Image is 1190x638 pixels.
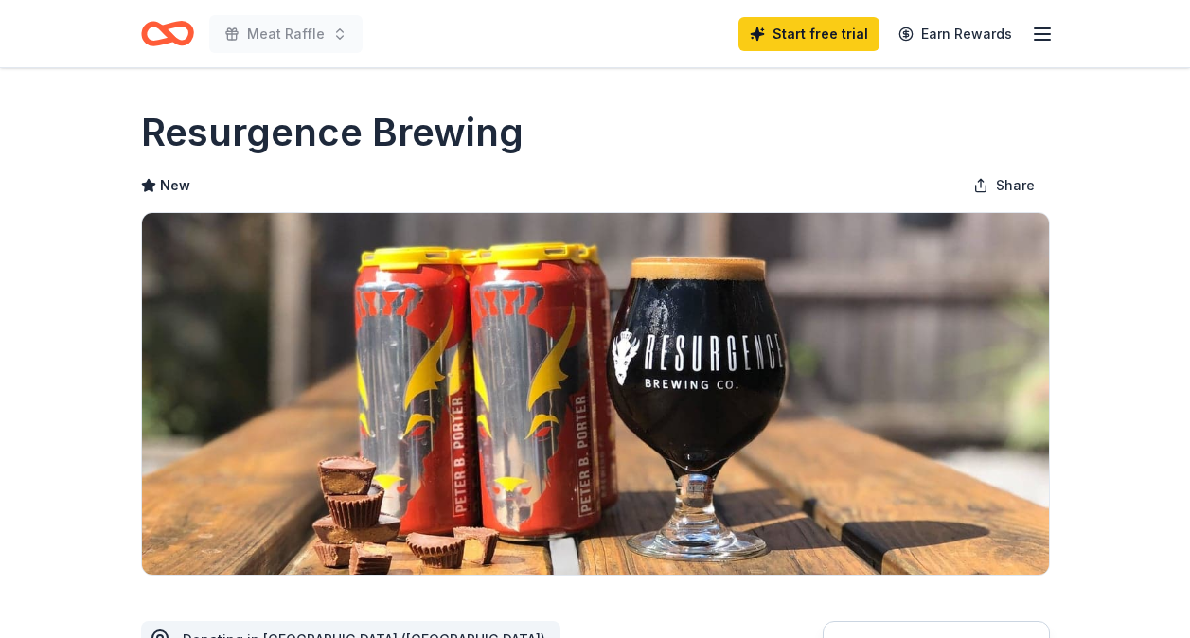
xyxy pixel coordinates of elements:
[247,23,325,45] span: Meat Raffle
[209,15,363,53] button: Meat Raffle
[996,174,1035,197] span: Share
[160,174,190,197] span: New
[141,11,194,56] a: Home
[958,167,1050,204] button: Share
[141,106,524,159] h1: Resurgence Brewing
[142,213,1049,575] img: Image for Resurgence Brewing
[738,17,879,51] a: Start free trial
[887,17,1023,51] a: Earn Rewards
